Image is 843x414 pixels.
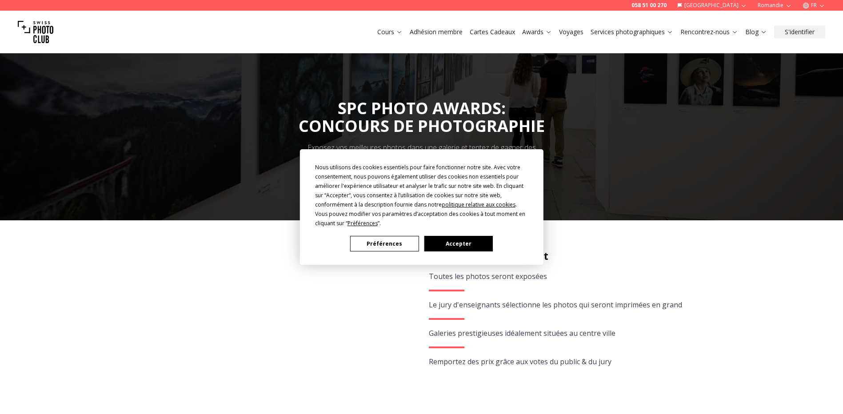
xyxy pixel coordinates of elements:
button: Préférences [350,236,419,251]
button: Accepter [424,236,492,251]
div: Cookie Consent Prompt [300,149,543,265]
span: Préférences [348,219,378,227]
span: politique relative aux cookies [442,201,515,208]
div: Nous utilisons des cookies essentiels pour faire fonctionner notre site. Avec votre consentement,... [315,163,528,228]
